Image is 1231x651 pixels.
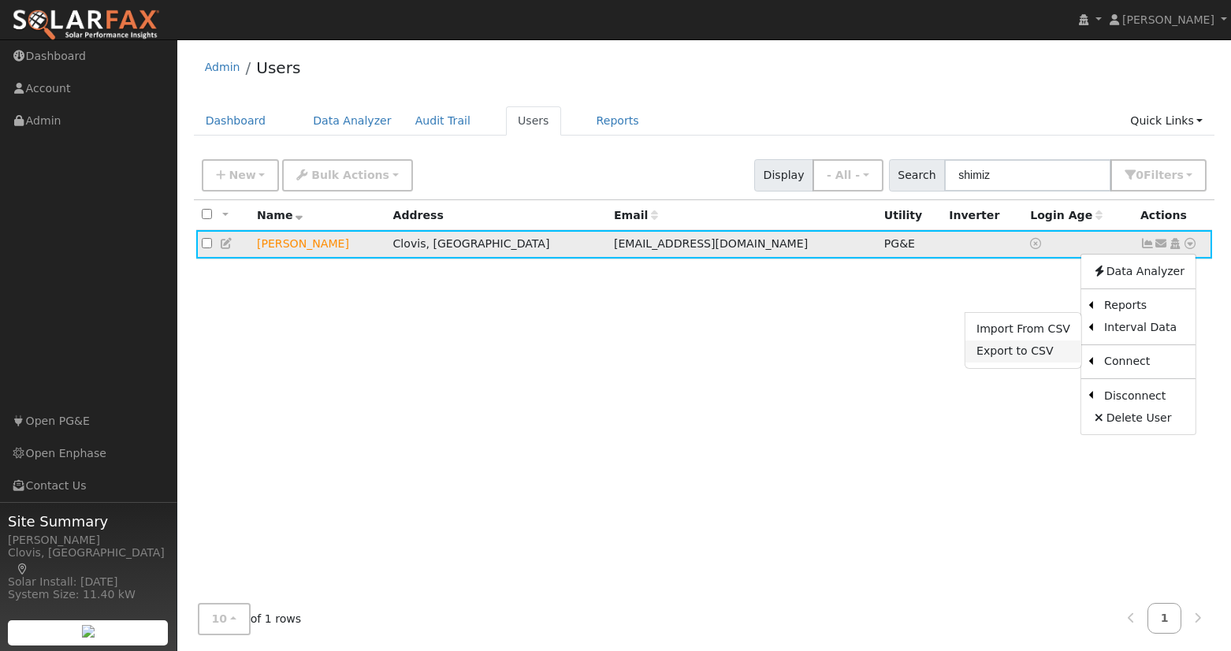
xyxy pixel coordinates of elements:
[212,612,228,625] span: 10
[1093,351,1196,373] a: Connect
[8,574,169,590] div: Solar Install: [DATE]
[1140,207,1207,224] div: Actions
[1140,237,1155,250] a: Show Graph
[282,159,412,192] button: Bulk Actions
[1030,209,1103,221] span: Days since last login
[205,61,240,73] a: Admin
[1093,385,1196,407] a: Disconnect
[1118,106,1214,136] a: Quick Links
[1110,159,1207,192] button: 0Filters
[8,545,169,578] div: Clovis, [GEOGRAPHIC_DATA]
[8,511,169,532] span: Site Summary
[889,159,945,192] span: Search
[198,603,302,635] span: of 1 rows
[301,106,404,136] a: Data Analyzer
[257,209,303,221] span: Name
[1081,260,1196,282] a: Data Analyzer
[202,159,280,192] button: New
[506,106,561,136] a: Users
[12,9,160,42] img: SolarFax
[1093,295,1196,317] a: Reports
[194,106,278,136] a: Dashboard
[813,159,883,192] button: - All -
[614,237,808,250] span: [EMAIL_ADDRESS][DOMAIN_NAME]
[220,237,234,250] a: Edit User
[614,209,658,221] span: Email
[1093,317,1196,339] a: Interval Data
[404,106,482,136] a: Audit Trail
[8,586,169,603] div: System Size: 11.40 kW
[1183,236,1197,252] a: Other actions
[949,207,1019,224] div: Inverter
[884,237,915,250] span: PG&E
[198,603,251,635] button: 10
[1147,603,1182,634] a: 1
[1168,237,1182,250] a: Login As
[944,159,1111,192] input: Search
[229,169,255,181] span: New
[256,58,300,77] a: Users
[585,106,651,136] a: Reports
[388,230,608,259] td: Clovis, [GEOGRAPHIC_DATA]
[965,318,1081,340] a: Import From CSV
[965,340,1081,363] a: Export to CSV
[8,532,169,549] div: [PERSON_NAME]
[754,159,813,192] span: Display
[1122,13,1214,26] span: [PERSON_NAME]
[1081,407,1196,429] a: Delete User
[251,230,388,259] td: Lead
[1144,169,1184,181] span: Filter
[82,625,95,638] img: retrieve
[393,207,603,224] div: Address
[16,563,30,575] a: Map
[311,169,389,181] span: Bulk Actions
[1177,169,1183,181] span: s
[884,207,938,224] div: Utility
[1155,236,1169,252] a: jessicashimizu@yahoo.com
[1030,237,1044,250] a: No login access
